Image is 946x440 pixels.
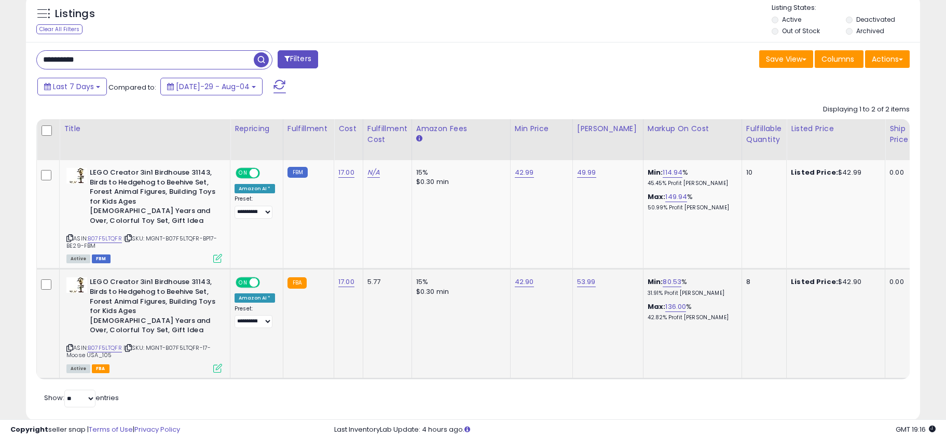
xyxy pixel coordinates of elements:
div: 15% [416,168,502,177]
label: Out of Stock [782,26,820,35]
div: Preset: [235,305,275,329]
p: 42.82% Profit [PERSON_NAME] [648,314,734,321]
div: $42.99 [791,168,877,177]
div: $0.30 min [416,287,502,296]
div: Listed Price [791,123,881,134]
div: % [648,168,734,187]
div: Repricing [235,123,279,134]
span: ON [237,169,250,178]
div: Amazon AI * [235,184,275,193]
div: 0.00 [889,277,907,287]
b: LEGO Creator 3in1 Birdhouse 31143, Birds to Hedgehog to Beehive Set, Forest Animal Figures, Build... [90,277,216,337]
a: N/A [367,167,380,178]
a: B07F5LTQFR [88,234,122,243]
img: 41qZ9WLZo9L._SL40_.jpg [66,168,87,183]
div: Amazon Fees [416,123,506,134]
button: Save View [759,50,813,68]
b: LEGO Creator 3in1 Birdhouse 31143, Birds to Hedgehog to Beehive Set, Forest Animal Figures, Build... [90,168,216,228]
a: 53.99 [577,277,596,287]
button: Last 7 Days [37,78,107,95]
a: 149.94 [665,192,687,202]
span: All listings currently available for purchase on Amazon [66,254,90,263]
span: Compared to: [108,82,156,92]
div: 15% [416,277,502,287]
span: Columns [821,54,854,64]
div: Min Price [515,123,568,134]
span: | SKU: MGNT-B07F5LTQFR-17-Moose USA_105 [66,344,211,359]
div: seller snap | | [10,425,180,435]
p: 31.91% Profit [PERSON_NAME] [648,290,734,297]
small: FBA [287,277,307,289]
div: Fulfillment Cost [367,123,407,145]
div: % [648,192,734,211]
span: FBM [92,254,111,263]
a: 49.99 [577,167,596,178]
div: % [648,277,734,296]
span: OFF [258,169,275,178]
div: 0.00 [889,168,907,177]
div: Cost [338,123,359,134]
label: Deactivated [856,15,895,24]
div: Preset: [235,195,275,219]
div: 8 [746,277,778,287]
div: Fulfillable Quantity [746,123,782,145]
img: 41qZ9WLZo9L._SL40_.jpg [66,277,87,293]
div: ASIN: [66,168,222,262]
p: 50.99% Profit [PERSON_NAME] [648,204,734,211]
div: Ship Price [889,123,910,145]
small: FBM [287,167,308,178]
div: Fulfillment [287,123,330,134]
button: [DATE]-29 - Aug-04 [160,78,263,95]
span: All listings currently available for purchase on Amazon [66,364,90,373]
div: Last InventoryLab Update: 4 hours ago. [334,425,936,435]
div: Amazon AI * [235,293,275,303]
div: [PERSON_NAME] [577,123,639,134]
div: Displaying 1 to 2 of 2 items [823,105,910,115]
b: Listed Price: [791,277,838,287]
a: 114.94 [663,167,682,178]
span: | SKU: MGNT-B07F5LTQFR-BP17-BE29-FBM [66,234,217,250]
span: Show: entries [44,393,119,403]
div: 10 [746,168,778,177]
a: 17.00 [338,167,354,178]
label: Archived [856,26,884,35]
small: Amazon Fees. [416,134,422,144]
a: 42.90 [515,277,534,287]
a: 80.53 [663,277,681,287]
span: 2025-08-12 19:16 GMT [896,424,936,434]
b: Min: [648,277,663,287]
p: 45.45% Profit [PERSON_NAME] [648,180,734,187]
span: OFF [258,278,275,287]
button: Actions [865,50,910,68]
a: 17.00 [338,277,354,287]
b: Min: [648,167,663,177]
b: Listed Price: [791,167,838,177]
span: ON [237,278,250,287]
p: Listing States: [772,3,920,13]
th: The percentage added to the cost of goods (COGS) that forms the calculator for Min & Max prices. [643,119,742,160]
div: $42.90 [791,277,877,287]
a: Terms of Use [89,424,133,434]
strong: Copyright [10,424,48,434]
button: Filters [278,50,318,68]
div: Title [64,123,226,134]
h5: Listings [55,7,95,21]
span: Last 7 Days [53,81,94,92]
a: B07F5LTQFR [88,344,122,352]
a: 136.00 [665,302,686,312]
span: FBA [92,364,109,373]
button: Columns [815,50,863,68]
div: Markup on Cost [648,123,737,134]
div: Clear All Filters [36,24,83,34]
div: 5.77 [367,277,404,287]
label: Active [782,15,801,24]
div: ASIN: [66,277,222,371]
a: 42.99 [515,167,534,178]
b: Max: [648,192,666,202]
a: Privacy Policy [134,424,180,434]
div: $0.30 min [416,177,502,187]
span: [DATE]-29 - Aug-04 [176,81,250,92]
div: % [648,302,734,321]
b: Max: [648,302,666,311]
